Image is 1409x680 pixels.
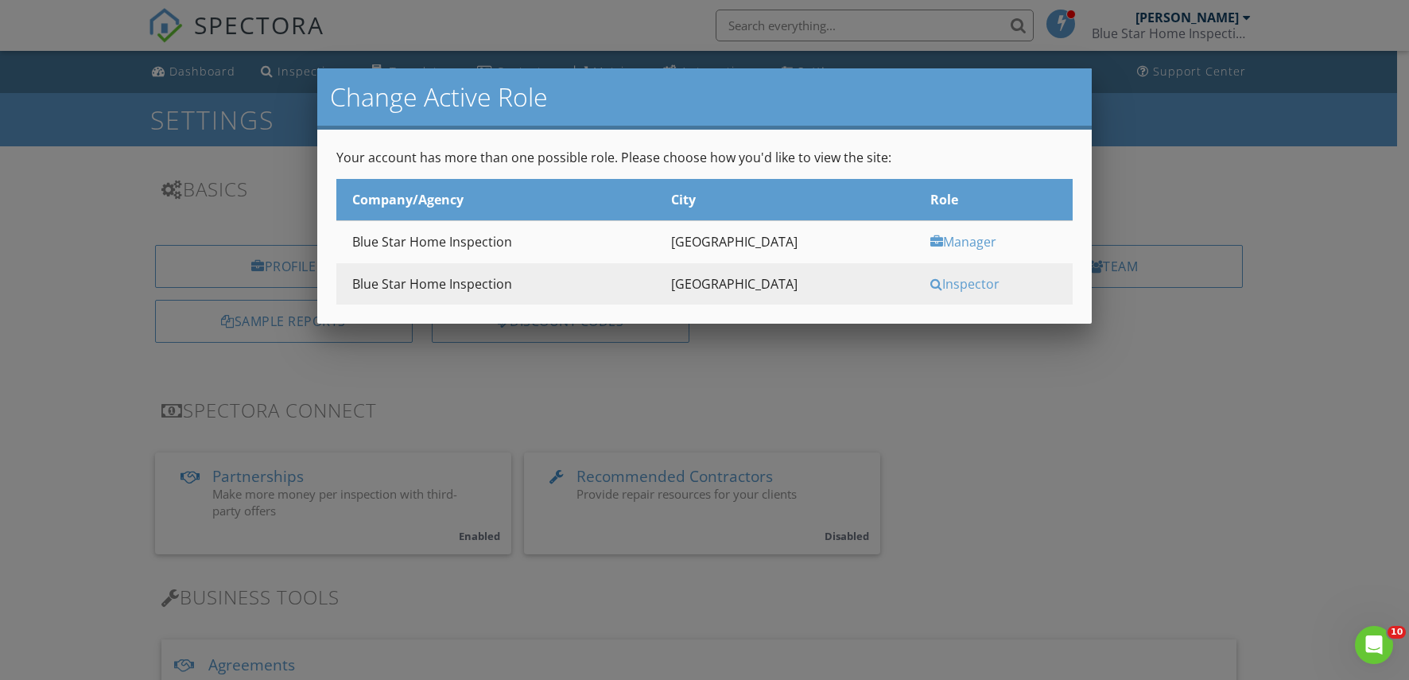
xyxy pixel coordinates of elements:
span: 10 [1388,626,1406,639]
p: Your account has more than one possible role. Please choose how you'd like to view the site: [336,149,1073,166]
th: Role [914,179,1073,221]
td: Blue Star Home Inspection [336,221,655,263]
div: Inspector [930,275,1069,293]
td: [GEOGRAPHIC_DATA] [655,221,915,263]
iframe: Intercom live chat [1355,626,1393,664]
td: [GEOGRAPHIC_DATA] [655,263,915,305]
div: Manager [930,233,1069,251]
td: Blue Star Home Inspection [336,263,655,305]
th: Company/Agency [336,179,655,221]
th: City [655,179,915,221]
h2: Change Active Role [330,81,1080,113]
